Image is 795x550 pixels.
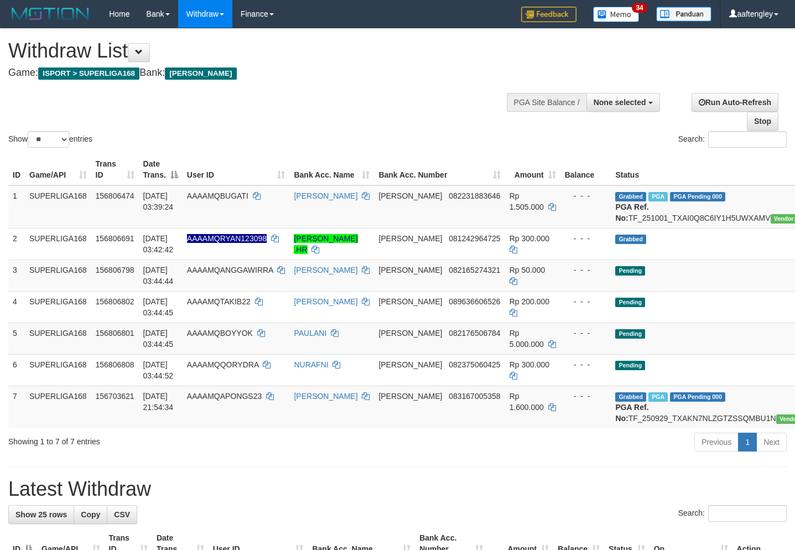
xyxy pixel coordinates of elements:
th: User ID: activate to sort column ascending [183,154,290,185]
input: Search: [708,131,787,148]
div: - - - [565,233,607,244]
span: Copy 089636606526 to clipboard [449,297,500,306]
img: Feedback.jpg [521,7,576,22]
img: MOTION_logo.png [8,6,92,22]
span: AAAAMQBUGATI [187,191,248,200]
span: [PERSON_NAME] [378,297,442,306]
a: Stop [747,112,778,131]
h4: Game: Bank: [8,68,519,79]
span: [PERSON_NAME] [378,191,442,200]
div: - - - [565,264,607,276]
span: Copy 082231883646 to clipboard [449,191,500,200]
th: Bank Acc. Number: activate to sort column ascending [374,154,505,185]
a: Run Auto-Refresh [692,93,778,112]
th: Bank Acc. Name: activate to sort column ascending [289,154,374,185]
span: 156806691 [96,234,134,243]
span: PGA Pending [670,192,725,201]
span: [DATE] 03:44:45 [143,297,174,317]
span: Grabbed [615,192,646,201]
td: SUPERLIGA168 [25,354,91,386]
span: Show 25 rows [15,510,67,519]
th: Trans ID: activate to sort column ascending [91,154,139,185]
img: panduan.png [656,7,711,22]
td: 1 [8,185,25,229]
a: [PERSON_NAME] [294,297,357,306]
div: - - - [565,296,607,307]
span: Marked by aafchhiseyha [648,392,668,402]
th: Balance [560,154,611,185]
span: Copy 082165274321 to clipboard [449,266,500,274]
span: Rp 1.600.000 [510,392,544,412]
span: Rp 50.000 [510,266,545,274]
td: SUPERLIGA168 [25,260,91,291]
img: Button%20Memo.svg [593,7,640,22]
a: CSV [107,505,137,524]
span: 156806798 [96,266,134,274]
span: Pending [615,329,645,339]
span: [PERSON_NAME] [378,234,442,243]
td: 2 [8,228,25,260]
th: ID [8,154,25,185]
select: Showentries [28,131,69,148]
span: Grabbed [615,392,646,402]
span: Marked by aafandaneth [648,192,668,201]
span: Rp 300.000 [510,234,549,243]
a: [PERSON_NAME] .HR [294,234,357,254]
div: - - - [565,359,607,370]
span: ISPORT > SUPERLIGA168 [38,68,139,80]
span: Grabbed [615,235,646,244]
span: 34 [632,3,647,13]
label: Show entries [8,131,92,148]
th: Amount: activate to sort column ascending [505,154,560,185]
span: CSV [114,510,130,519]
td: 7 [8,386,25,428]
td: 4 [8,291,25,323]
div: - - - [565,391,607,402]
span: 156806808 [96,360,134,369]
a: PAULANI [294,329,326,338]
span: Copy [81,510,100,519]
h1: Withdraw List [8,40,519,62]
span: Copy 083167005358 to clipboard [449,392,500,401]
span: AAAAMQBOYYOK [187,329,253,338]
b: PGA Ref. No: [615,403,648,423]
label: Search: [678,505,787,522]
span: [PERSON_NAME] [378,392,442,401]
label: Search: [678,131,787,148]
th: Game/API: activate to sort column ascending [25,154,91,185]
td: SUPERLIGA168 [25,291,91,323]
a: 1 [738,433,757,452]
span: [DATE] 03:42:42 [143,234,174,254]
span: [DATE] 03:39:24 [143,191,174,211]
span: [PERSON_NAME] [378,266,442,274]
span: Pending [615,361,645,370]
td: SUPERLIGA168 [25,228,91,260]
div: PGA Site Balance / [507,93,586,112]
span: 156806474 [96,191,134,200]
b: PGA Ref. No: [615,203,648,222]
span: Rp 1.505.000 [510,191,544,211]
input: Search: [708,505,787,522]
span: Nama rekening ada tanda titik/strip, harap diedit [187,234,267,243]
span: AAAAMQANGGAWIRRA [187,266,273,274]
a: [PERSON_NAME] [294,392,357,401]
span: Rp 200.000 [510,297,549,306]
a: NURAFNI [294,360,328,369]
div: - - - [565,190,607,201]
td: 5 [8,323,25,354]
span: 156806802 [96,297,134,306]
td: 6 [8,354,25,386]
div: Showing 1 to 7 of 7 entries [8,432,323,447]
span: [DATE] 03:44:44 [143,266,174,286]
span: Copy 081242964725 to clipboard [449,234,500,243]
a: [PERSON_NAME] [294,191,357,200]
span: Pending [615,298,645,307]
span: Rp 5.000.000 [510,329,544,349]
a: Previous [694,433,739,452]
span: Copy 082176506784 to clipboard [449,329,500,338]
span: PGA Pending [670,392,725,402]
span: 156806801 [96,329,134,338]
a: Show 25 rows [8,505,74,524]
div: - - - [565,328,607,339]
span: AAAAMQAPONGS23 [187,392,262,401]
